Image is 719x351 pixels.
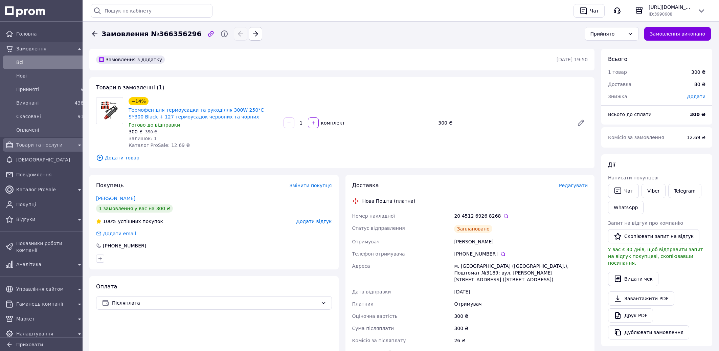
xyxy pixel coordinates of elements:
[352,239,380,244] span: Отримувач
[102,29,201,39] span: Замовлення №366356296
[453,236,589,248] div: [PERSON_NAME]
[453,334,589,347] div: 26 ₴
[352,263,370,269] span: Адреса
[589,6,600,16] div: Чат
[590,30,625,38] div: Прийнято
[16,261,73,268] span: Аналітика
[96,218,163,225] div: успішних покупок
[649,12,672,17] span: ID: 3990608
[16,330,73,337] span: Налаштування
[690,77,710,92] div: 80 ₴
[559,183,588,188] span: Редагувати
[16,127,84,133] span: Оплачені
[687,135,705,140] span: 12.69 ₴
[608,291,674,306] a: Завантажити PDF
[96,101,123,121] img: Термофен для термоусадки та рукоділля 300W 250°С SY300 Black + 127 термоусадок червоних та чорних
[352,182,379,189] span: Доставка
[77,114,84,119] span: 91
[608,308,653,323] a: Друк PDF
[690,112,705,117] b: 300 ₴
[352,313,398,319] span: Оціночна вартість
[608,229,699,243] button: Скопіювати запит на відгук
[687,94,705,99] span: Додати
[608,69,627,75] span: 1 товар
[145,130,157,134] span: 350 ₴
[16,86,70,93] span: Прийняті
[352,289,391,294] span: Дата відправки
[608,325,689,339] button: Дублювати замовлення
[96,283,117,290] span: Оплата
[96,84,164,91] span: Товари в замовленні (1)
[102,242,147,249] div: [PHONE_NUMBER]
[649,4,692,10] span: [URL][DOMAIN_NAME]
[16,201,84,208] span: Покупці
[608,161,615,168] span: Дії
[608,184,639,198] button: Чат
[16,301,73,307] span: Гаманець компанії
[129,142,190,148] span: Каталог ProSale: 12.69 ₴
[453,322,589,334] div: 300 ₴
[16,186,73,193] span: Каталог ProSale
[352,225,405,231] span: Статус відправлення
[16,315,73,322] span: Маркет
[642,184,665,198] a: Viber
[453,310,589,322] div: 300 ₴
[16,113,70,120] span: Скасовані
[435,118,571,128] div: 300 ₴
[319,119,346,126] div: комплект
[352,338,406,343] span: Комісія за післяплату
[454,213,588,219] div: 20 4512 6926 8268
[352,301,374,307] span: Платник
[557,57,588,62] time: [DATE] 19:50
[16,100,70,106] span: Виконані
[16,286,73,292] span: Управління сайтом
[112,299,318,307] span: Післяплата
[103,219,116,224] span: 100%
[608,112,652,117] span: Всього до сплати
[81,87,84,92] span: 9
[129,97,149,105] div: −14%
[352,213,395,219] span: Номер накладної
[454,225,492,233] div: Заплановано
[296,219,332,224] span: Додати відгук
[608,220,683,226] span: Запит на відгук про компанію
[574,4,605,18] button: Чат
[16,141,73,148] span: Товари та послуги
[608,175,658,180] span: Написати покупцеві
[361,198,417,204] div: Нова Пошта (платна)
[129,129,143,134] span: 300 ₴
[95,230,137,237] div: Додати email
[16,45,73,52] span: Замовлення
[96,204,173,213] div: 1 замовлення у вас на 300 ₴
[129,107,264,119] a: Термофен для термоусадки та рукоділля 300W 250°С SY300 Black + 127 термоусадок червоних та чорних
[668,184,701,198] a: Telegram
[96,196,135,201] a: [PERSON_NAME]
[129,122,180,128] span: Готово до відправки
[691,69,705,75] div: 300 ₴
[453,286,589,298] div: [DATE]
[16,30,84,37] span: Головна
[290,183,332,188] span: Змінити покупця
[608,135,664,140] span: Комісія за замовлення
[74,100,84,106] span: 436
[453,298,589,310] div: Отримувач
[16,171,84,178] span: Повідомлення
[102,230,137,237] div: Додати email
[96,182,124,189] span: Покупець
[16,59,84,66] span: Всi
[644,27,711,41] button: Замовлення виконано
[91,4,212,18] input: Пошук по кабінету
[608,82,631,87] span: Доставка
[608,201,644,214] a: WhatsApp
[16,342,43,347] span: Приховати
[16,240,84,254] span: Показники роботи компанії
[608,272,658,286] button: Видати чек
[608,56,627,62] span: Всього
[608,94,627,99] span: Знижка
[352,251,405,257] span: Телефон отримувача
[16,156,84,163] span: [DEMOGRAPHIC_DATA]
[16,216,73,223] span: Відгуки
[129,136,157,141] span: Залишок: 1
[16,72,84,79] span: Нові
[96,56,165,64] div: Замовлення з додатку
